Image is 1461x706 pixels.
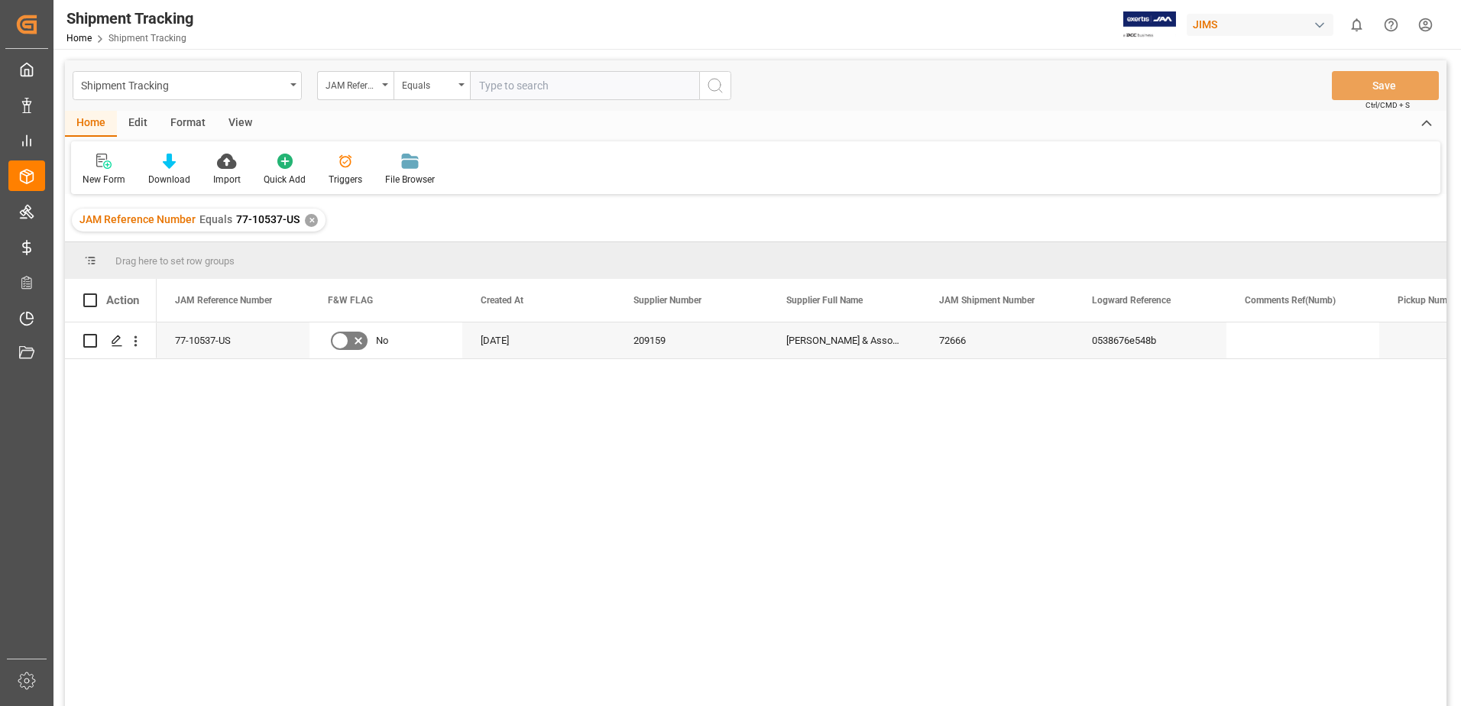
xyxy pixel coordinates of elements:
[264,173,306,186] div: Quick Add
[1123,11,1176,38] img: Exertis%20JAM%20-%20Email%20Logo.jpg_1722504956.jpg
[1245,295,1336,306] span: Comments Ref(Numb)
[66,33,92,44] a: Home
[1074,322,1226,358] div: 0538676e548b
[106,293,139,307] div: Action
[939,295,1035,306] span: JAM Shipment Number
[633,295,701,306] span: Supplier Number
[73,71,302,100] button: open menu
[326,75,377,92] div: JAM Reference Number
[305,214,318,227] div: ✕
[1187,10,1340,39] button: JIMS
[65,111,117,137] div: Home
[470,71,699,100] input: Type to search
[199,213,232,225] span: Equals
[394,71,470,100] button: open menu
[115,255,235,267] span: Drag here to set row groups
[329,173,362,186] div: Triggers
[1365,99,1410,111] span: Ctrl/CMD + S
[83,173,125,186] div: New Form
[79,213,196,225] span: JAM Reference Number
[328,295,373,306] span: F&W FLAG
[66,7,193,30] div: Shipment Tracking
[117,111,159,137] div: Edit
[1398,295,1460,306] span: Pickup Number
[921,322,1074,358] div: 72666
[1332,71,1439,100] button: Save
[402,75,454,92] div: Equals
[317,71,394,100] button: open menu
[159,111,217,137] div: Format
[236,213,300,225] span: 77-10537-US
[768,322,921,358] div: [PERSON_NAME] & Associates, Inc.
[81,75,285,94] div: Shipment Tracking
[376,323,388,358] span: No
[615,322,768,358] div: 209159
[65,322,157,359] div: Press SPACE to select this row.
[1374,8,1408,42] button: Help Center
[385,173,435,186] div: File Browser
[1187,14,1333,36] div: JIMS
[786,295,863,306] span: Supplier Full Name
[157,322,309,358] div: 77-10537-US
[1092,295,1171,306] span: Logward Reference
[175,295,272,306] span: JAM Reference Number
[213,173,241,186] div: Import
[1340,8,1374,42] button: show 0 new notifications
[462,322,615,358] div: [DATE]
[217,111,264,137] div: View
[148,173,190,186] div: Download
[699,71,731,100] button: search button
[481,295,523,306] span: Created At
